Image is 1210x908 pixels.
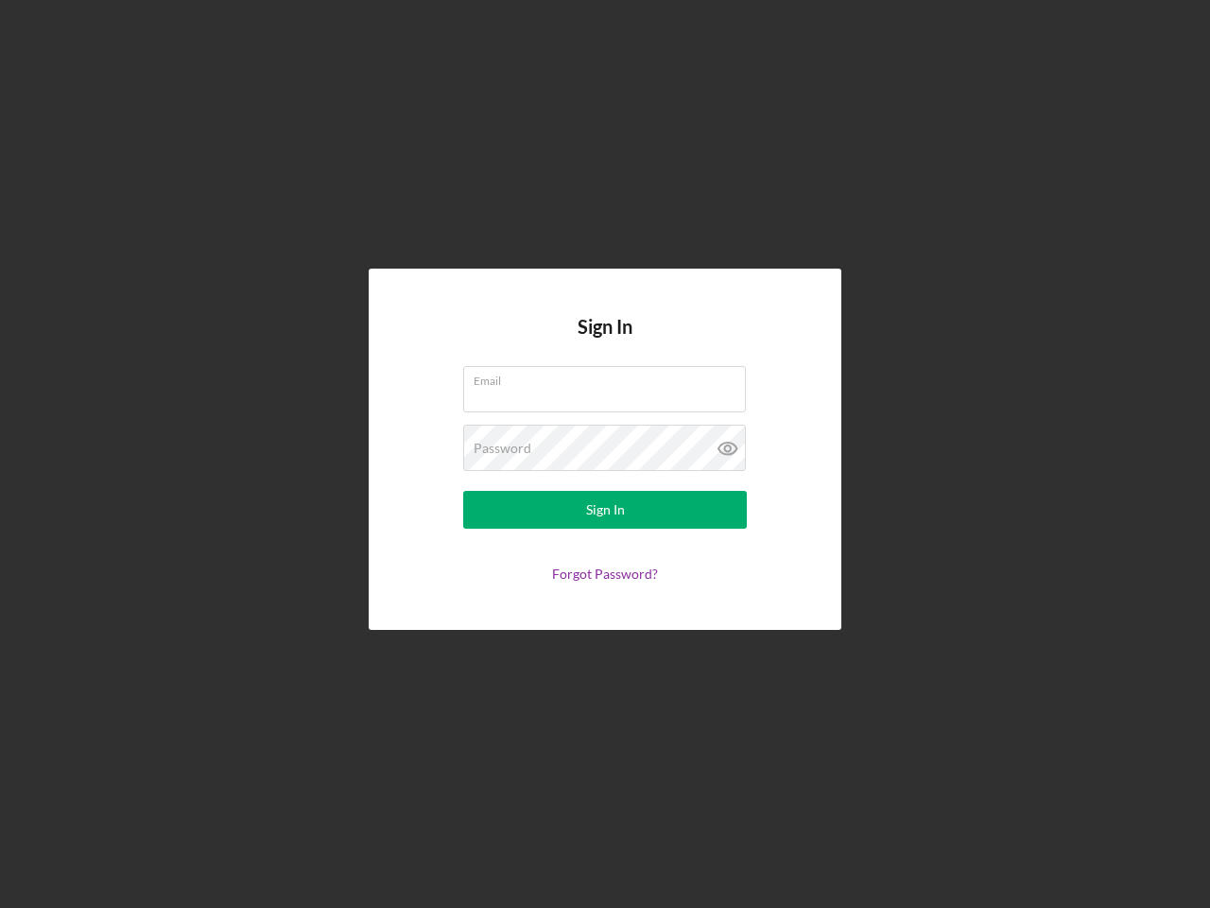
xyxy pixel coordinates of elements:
[552,566,658,582] a: Forgot Password?
[578,316,632,366] h4: Sign In
[463,491,747,529] button: Sign In
[474,441,531,456] label: Password
[586,491,625,529] div: Sign In
[474,367,746,388] label: Email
